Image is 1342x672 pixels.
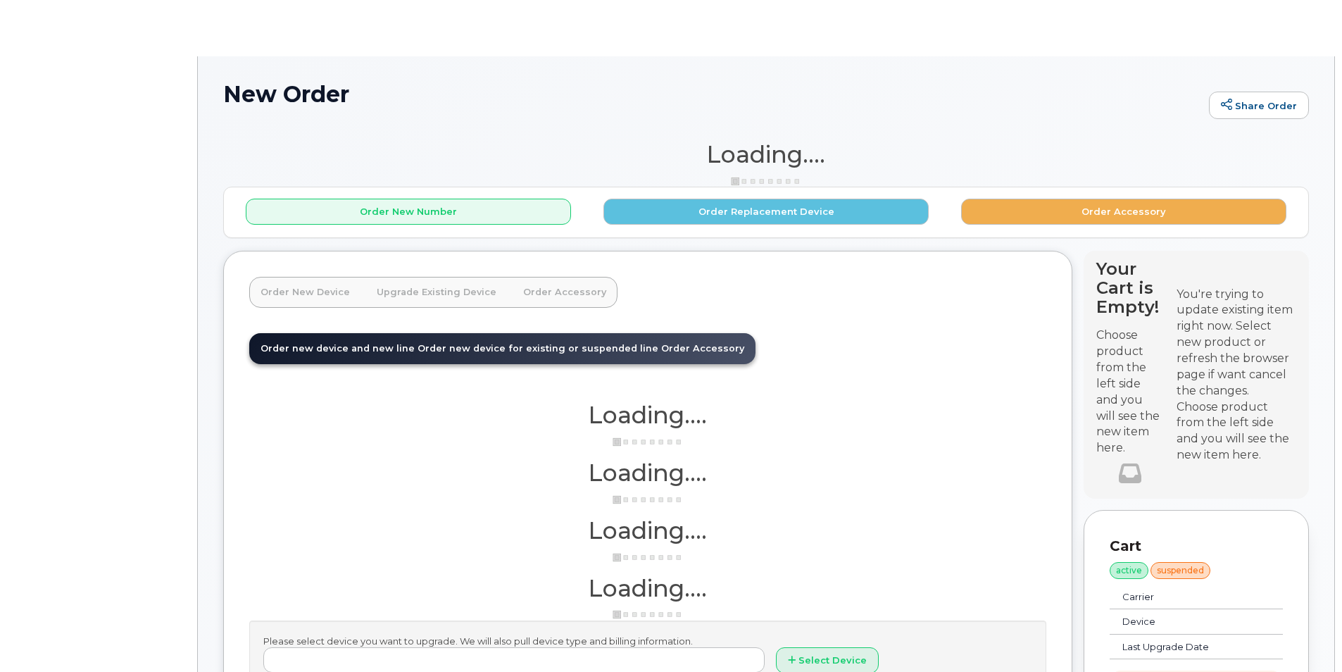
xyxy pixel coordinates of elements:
p: Cart [1110,536,1283,556]
a: Upgrade Existing Device [365,277,508,308]
p: Choose product from the left side and you will see the new item here. [1096,328,1164,456]
h1: Loading.... [249,575,1046,601]
img: ajax-loader-3a6953c30dc77f0bf724df975f13086db4f4c1262e45940f03d1251963f1bf2e.gif [613,437,683,447]
h1: Loading.... [249,460,1046,485]
img: ajax-loader-3a6953c30dc77f0bf724df975f13086db4f4c1262e45940f03d1251963f1bf2e.gif [613,494,683,505]
img: ajax-loader-3a6953c30dc77f0bf724df975f13086db4f4c1262e45940f03d1251963f1bf2e.gif [731,176,801,187]
h1: Loading.... [249,402,1046,428]
span: Order new device for existing or suspended line [418,343,658,354]
h4: Your Cart is Empty! [1096,259,1164,316]
h1: Loading.... [249,518,1046,543]
a: Order New Device [249,277,361,308]
span: Order Accessory [661,343,744,354]
button: Order Replacement Device [603,199,929,225]
img: ajax-loader-3a6953c30dc77f0bf724df975f13086db4f4c1262e45940f03d1251963f1bf2e.gif [613,609,683,620]
a: Share Order [1209,92,1309,120]
td: Carrier [1110,585,1251,610]
td: Device [1110,609,1251,635]
img: ajax-loader-3a6953c30dc77f0bf724df975f13086db4f4c1262e45940f03d1251963f1bf2e.gif [613,552,683,563]
td: Last Upgrade Date [1110,635,1251,660]
button: Order Accessory [961,199,1286,225]
div: You're trying to update existing item right now. Select new product or refresh the browser page i... [1177,287,1296,399]
div: suspended [1150,562,1210,579]
div: Choose product from the left side and you will see the new item here. [1177,399,1296,463]
div: active [1110,562,1148,579]
button: Order New Number [246,199,571,225]
h1: New Order [223,82,1202,106]
h1: Loading.... [223,142,1309,167]
span: Order new device and new line [261,343,415,354]
a: Order Accessory [512,277,617,308]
